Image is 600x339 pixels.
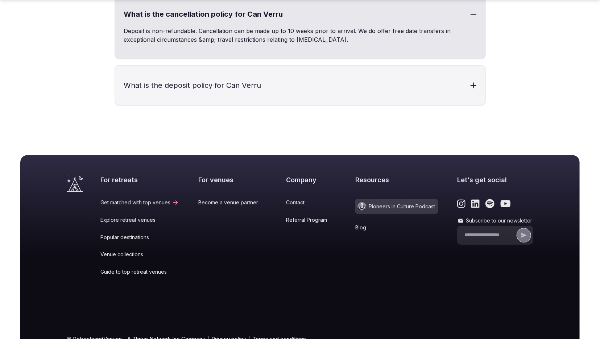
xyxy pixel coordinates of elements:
a: Link to the retreats and venues LinkedIn page [471,199,480,208]
a: Contact [286,199,336,206]
a: Visit the homepage [67,175,83,192]
h2: Company [286,175,336,184]
a: Guide to top retreat venues [100,268,179,275]
h2: Resources [355,175,438,184]
a: Blog [355,224,438,231]
a: Venue collections [100,251,179,258]
label: Subscribe to our newsletter [457,217,533,224]
h2: For retreats [100,175,179,184]
a: Popular destinations [100,234,179,241]
h2: For venues [198,175,267,184]
a: Link to the retreats and venues Instagram page [457,199,465,208]
h3: What is the deposit policy for Can Verru [115,66,485,105]
p: Deposit is non-refundable. Cancellation can be made up to 10 weeks prior to arrival. We do offer ... [124,26,476,44]
a: Referral Program [286,216,336,224]
a: Explore retreat venues [100,216,179,224]
a: Get matched with top venues [100,199,179,206]
h2: Let's get social [457,175,533,184]
a: Become a venue partner [198,199,267,206]
a: Pioneers in Culture Podcast [355,199,438,214]
a: Link to the retreats and venues Spotify page [485,199,495,208]
a: Link to the retreats and venues Youtube page [500,199,511,208]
